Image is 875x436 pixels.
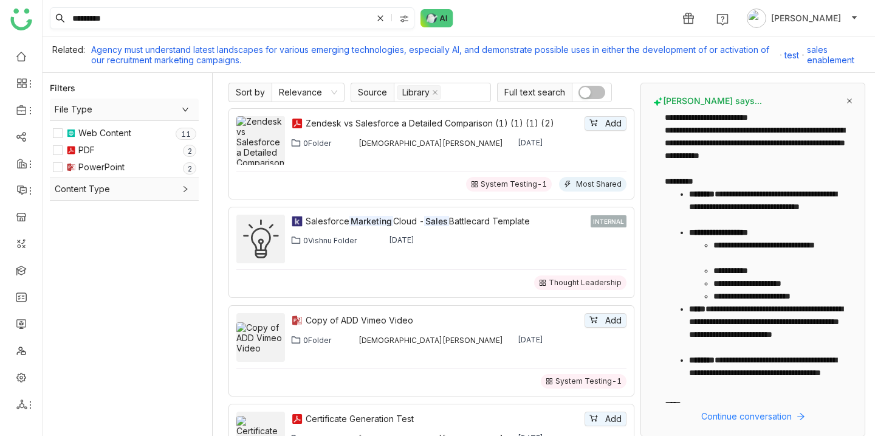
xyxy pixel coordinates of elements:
[518,138,543,148] div: [DATE]
[176,128,196,140] nz-badge-sup: 11
[771,12,841,25] span: [PERSON_NAME]
[50,99,199,120] div: File Type
[402,86,430,99] div: Library
[66,128,76,138] img: article.svg
[420,9,453,27] img: ask-buddy-normal.svg
[306,314,582,327] a: Copy of ADD Vimeo Video
[187,145,192,157] p: 2
[784,50,799,60] a: test
[291,117,303,130] img: pdf.svg
[701,410,792,423] span: Continue conversation
[481,179,547,189] div: System Testing-1
[181,128,186,140] p: 1
[66,145,76,155] img: pdf.svg
[549,278,622,288] div: Thought Leadership
[303,236,357,245] div: 0Vishnu Folder
[389,235,414,245] div: [DATE]
[187,163,192,175] p: 2
[653,409,853,424] button: Continue conversation
[66,162,76,172] img: pptx.svg
[78,161,125,174] div: PowerPoint
[306,215,588,228] div: Salesforce Cloud - Battlecard Template
[359,336,503,345] div: [DEMOGRAPHIC_DATA][PERSON_NAME]
[605,412,622,426] span: Add
[518,335,543,345] div: [DATE]
[576,179,622,189] div: Most Shared
[236,116,285,189] img: Zendesk vs Salesforce a Detailed Comparison (1) (1) (1) (2)
[186,128,191,140] p: 1
[424,216,449,226] em: Sales
[351,83,394,102] span: Source
[55,182,194,196] span: Content Type
[50,178,199,200] div: Content Type
[291,314,303,327] img: pptx.svg
[605,117,622,130] span: Add
[50,82,75,94] div: Filters
[306,117,582,130] a: Zendesk vs Salesforce a Detailed Comparison (1) (1) (1) (2)
[555,376,622,386] div: System Testing-1
[591,215,626,227] div: INTERNAL
[55,103,194,116] span: File Type
[236,322,285,353] img: Copy of ADD Vimeo Video
[397,85,441,100] nz-select-item: Library
[497,83,572,102] span: Full text search
[279,83,337,102] nz-select-item: Relevance
[585,116,626,131] button: Add
[716,13,729,26] img: help.svg
[291,413,303,425] img: pdf.svg
[236,215,285,263] img: Salesforce Marketing Cloud - Sales Battlecard Template
[346,335,355,345] img: 684a9b06de261c4b36a3cf65
[653,95,762,106] span: [PERSON_NAME] says...
[653,97,663,106] img: buddy-says
[183,162,196,175] nz-badge-sup: 2
[291,215,303,227] img: klue.svg
[359,139,503,148] div: [DEMOGRAPHIC_DATA][PERSON_NAME]
[349,216,393,226] em: Marketing
[303,336,331,345] div: 0Folder
[10,9,32,30] img: logo
[605,314,622,327] span: Add
[183,145,196,157] nz-badge-sup: 2
[399,14,409,24] img: search-type.svg
[52,44,85,65] div: Related:
[91,44,777,65] a: Agency must understand latest landscapes for various emerging technologies, especially AI, and de...
[744,9,860,28] button: [PERSON_NAME]
[585,313,626,328] button: Add
[807,44,865,65] a: sales enablement
[303,139,331,148] div: 0Folder
[306,412,582,426] a: Certificate Generation Test
[228,83,272,102] span: Sort by
[78,126,131,140] div: Web Content
[585,412,626,426] button: Add
[747,9,766,28] img: avatar
[306,215,588,228] a: SalesforceMarketingCloud -SalesBattlecard Template
[346,138,355,148] img: 684a9b06de261c4b36a3cf65
[78,144,95,157] div: PDF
